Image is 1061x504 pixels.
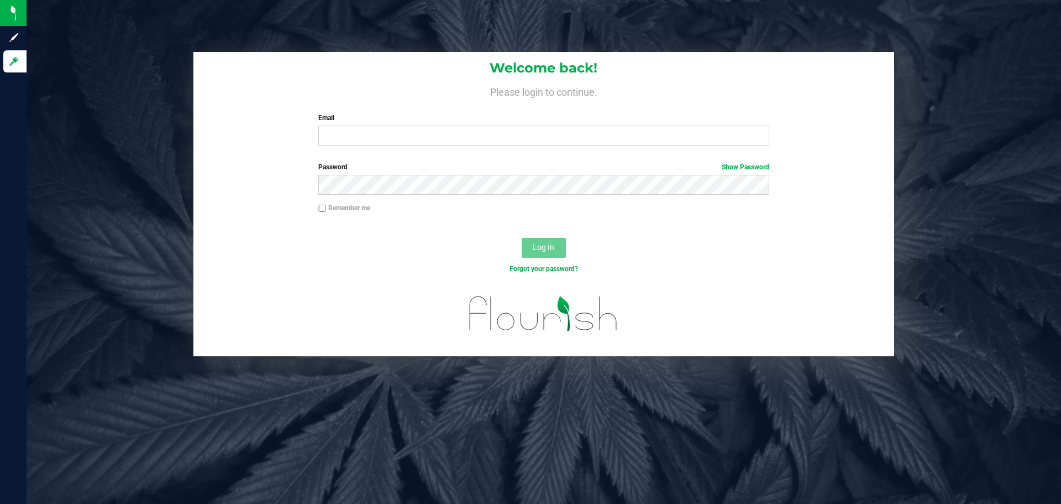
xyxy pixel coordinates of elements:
[722,163,769,171] a: Show Password
[318,203,370,213] label: Remember me
[522,238,566,258] button: Log In
[318,113,769,123] label: Email
[533,243,554,252] span: Log In
[8,32,19,43] inline-svg: Sign up
[8,56,19,67] inline-svg: Log in
[193,61,894,75] h1: Welcome back!
[193,84,894,97] h4: Please login to continue.
[318,205,326,212] input: Remember me
[510,265,578,273] a: Forgot your password?
[318,163,348,171] span: Password
[456,285,631,342] img: flourish_logo.svg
